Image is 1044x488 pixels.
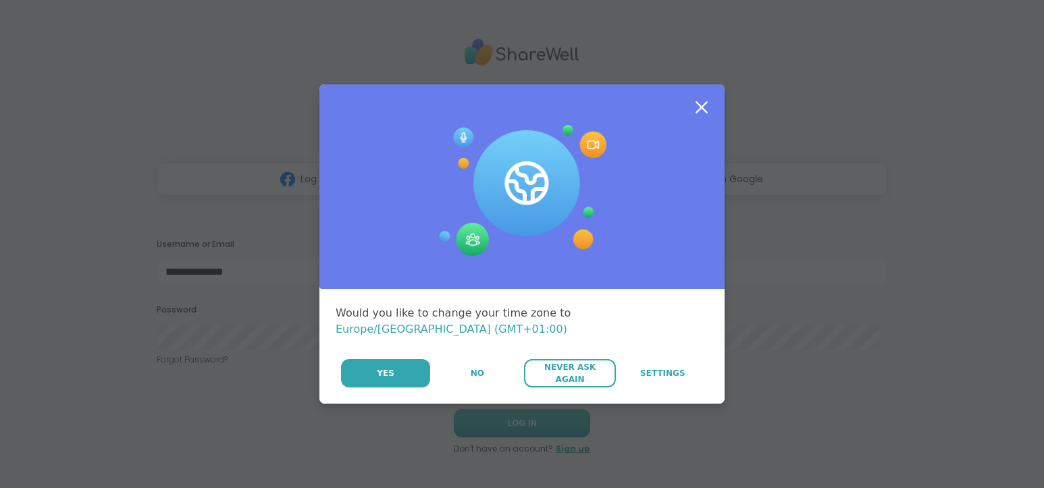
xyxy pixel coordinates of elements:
span: No [471,367,484,379]
span: Europe/[GEOGRAPHIC_DATA] (GMT+01:00) [336,323,567,335]
button: Never Ask Again [524,359,615,387]
span: Settings [640,367,685,379]
button: No [432,359,523,387]
button: Yes [341,359,430,387]
span: Yes [377,367,394,379]
div: Would you like to change your time zone to [336,305,708,337]
a: Settings [617,359,708,387]
img: Session Experience [438,125,606,257]
span: Never Ask Again [531,361,608,385]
